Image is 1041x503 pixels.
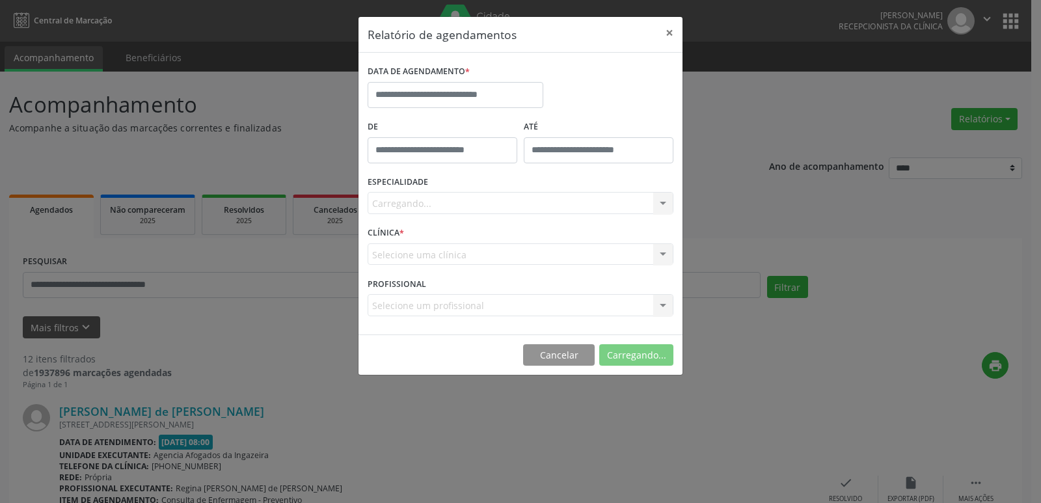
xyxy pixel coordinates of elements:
label: De [368,117,517,137]
label: DATA DE AGENDAMENTO [368,62,470,82]
label: ESPECIALIDADE [368,172,428,193]
h5: Relatório de agendamentos [368,26,517,43]
label: PROFISSIONAL [368,274,426,294]
label: ATÉ [524,117,673,137]
button: Carregando... [599,344,673,366]
label: CLÍNICA [368,223,404,243]
button: Close [656,17,683,49]
button: Cancelar [523,344,595,366]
